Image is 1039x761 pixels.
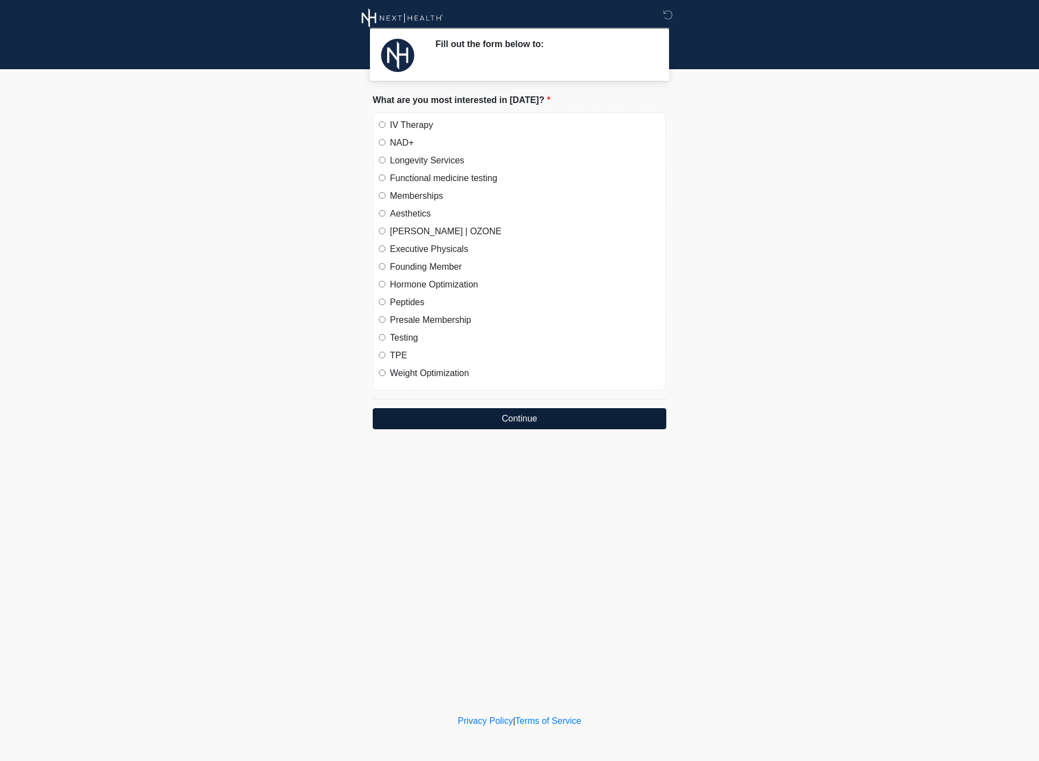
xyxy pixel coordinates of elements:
[390,154,660,167] label: Longevity Services
[379,157,385,163] input: Longevity Services
[379,263,385,270] input: Founding Member
[379,121,385,128] input: IV Therapy
[515,716,581,726] a: Terms of Service
[379,369,385,376] input: Weight Optimization
[390,207,660,220] label: Aesthetics
[379,334,385,341] input: Testing
[390,296,660,309] label: Peptides
[379,316,385,323] input: Presale Membership
[379,228,385,234] input: [PERSON_NAME] | OZONE
[379,210,385,217] input: Aesthetics
[390,331,660,344] label: Testing
[390,313,660,327] label: Presale Membership
[390,172,660,185] label: Functional medicine testing
[379,139,385,146] input: NAD+
[373,94,551,107] label: What are you most interested in [DATE]?
[390,189,660,203] label: Memberships
[362,8,443,28] img: Next Health Wellness Logo
[390,119,660,132] label: IV Therapy
[390,136,660,150] label: NAD+
[379,281,385,287] input: Hormone Optimization
[373,408,666,429] button: Continue
[390,278,660,291] label: Hormone Optimization
[379,352,385,358] input: TPE
[435,39,650,49] h2: Fill out the form below to:
[379,245,385,252] input: Executive Physicals
[513,716,515,726] a: |
[379,192,385,199] input: Memberships
[379,299,385,305] input: Peptides
[390,367,660,380] label: Weight Optimization
[390,243,660,256] label: Executive Physicals
[458,716,513,726] a: Privacy Policy
[379,174,385,181] input: Functional medicine testing
[390,260,660,274] label: Founding Member
[390,225,660,238] label: [PERSON_NAME] | OZONE
[390,349,660,362] label: TPE
[381,39,414,72] img: Agent Avatar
